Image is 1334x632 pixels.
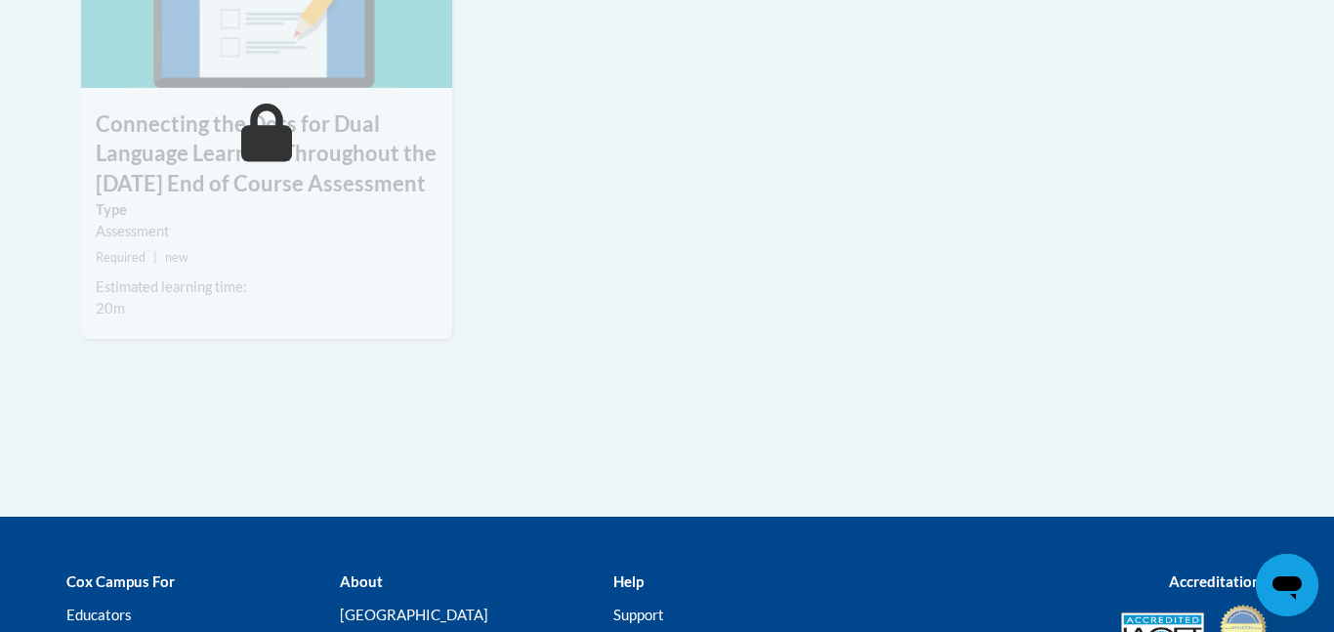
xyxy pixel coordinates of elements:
div: Estimated learning time: [96,276,438,298]
b: Cox Campus For [66,572,175,590]
div: Assessment [96,221,438,242]
span: Required [96,250,146,265]
b: Accreditations [1169,572,1268,590]
h3: Connecting the Dots for Dual Language Learners Throughout the [DATE] End of Course Assessment [81,109,452,199]
b: Help [613,572,644,590]
span: new [165,250,188,265]
a: Educators [66,606,132,623]
b: About [340,572,383,590]
a: Support [613,606,664,623]
span: | [153,250,157,265]
label: Type [96,199,438,221]
iframe: Button to launch messaging window [1256,554,1318,616]
a: [GEOGRAPHIC_DATA] [340,606,488,623]
span: 20m [96,300,125,316]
